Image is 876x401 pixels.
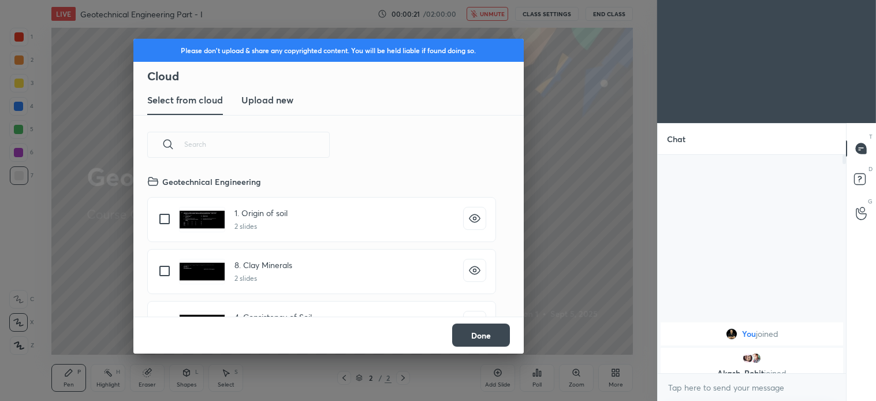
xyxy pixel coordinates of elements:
h4: Geotechnical Engineering [162,176,261,188]
input: Search [184,120,330,169]
button: Done [452,324,510,347]
h5: 2 slides [234,221,288,232]
img: 16676380304WFH3V.pdf [179,259,225,284]
span: joined [755,329,778,339]
h3: Upload new [241,93,293,107]
p: T [869,132,873,141]
h3: Select from cloud [147,93,223,107]
h4: 4. Consistency of Soil [234,311,312,323]
span: You [741,329,755,339]
p: Akash, Rohit [668,369,836,378]
img: 16676380301B6WGK.pdf [179,311,225,336]
div: grid [658,320,846,373]
img: 8ba2db41279241c68bfad93131dcbbfe.jpg [725,328,737,340]
span: joined [764,367,786,378]
img: e1da1b27abd04ac5b558a70eb8097cbf.jpg [742,352,754,364]
h4: 8. Clay Minerals [234,259,292,271]
p: Chat [658,124,695,154]
h5: 2 slides [234,273,292,284]
div: grid [133,171,510,317]
h2: Cloud [147,69,524,84]
p: D [868,165,873,173]
h4: 1. Origin of soil [234,207,288,219]
img: 1667637861ASIPME.pdf [179,207,225,232]
img: 61936945c65b41ee87c50cb347a5d24f.2335485_AAuE7mA4xCYwIa6_Lq61TjbnsheCpxuxRWbjgEGYfEwFqQ%3Ds96-c [750,352,762,364]
p: G [868,197,873,206]
div: Please don't upload & share any copyrighted content. You will be held liable if found doing so. [133,39,524,62]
